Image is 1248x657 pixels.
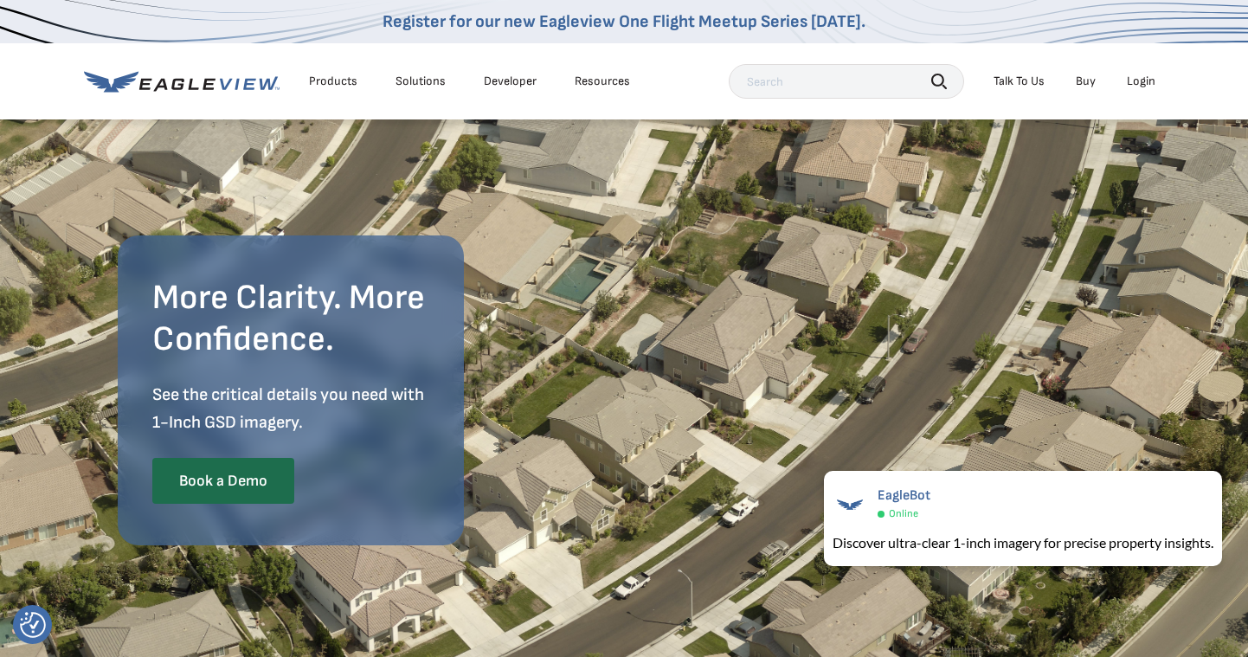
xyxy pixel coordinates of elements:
[575,74,630,89] div: Resources
[152,381,429,436] p: See the critical details you need with 1-Inch GSD imagery.
[729,64,964,99] input: Search
[20,612,46,638] button: Consent Preferences
[152,458,294,505] a: Book a Demo
[994,74,1045,89] div: Talk To Us
[309,74,357,89] div: Products
[484,74,537,89] a: Developer
[833,532,1213,553] div: Discover ultra-clear 1-inch imagery for precise property insights.
[396,74,446,89] div: Solutions
[383,11,865,32] a: Register for our new Eagleview One Flight Meetup Series [DATE].
[152,277,429,360] h2: More Clarity. More Confidence.
[833,487,867,522] img: EagleBot
[20,612,46,638] img: Revisit consent button
[1076,74,1096,89] a: Buy
[878,487,930,504] span: EagleBot
[1127,74,1155,89] div: Login
[889,507,918,520] span: Online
